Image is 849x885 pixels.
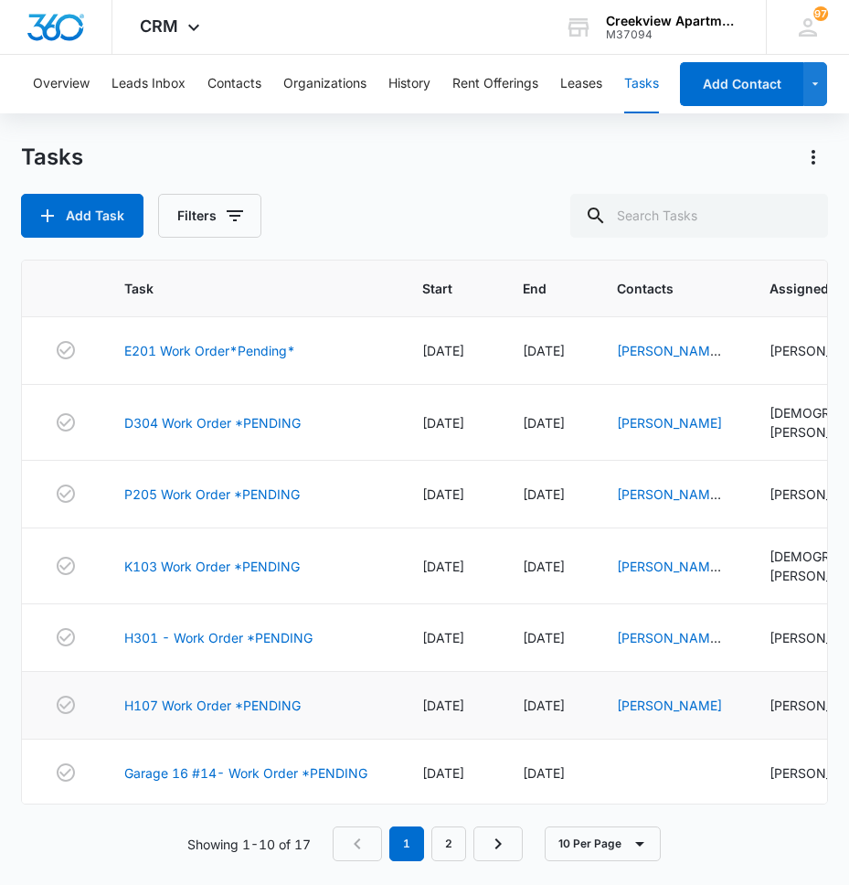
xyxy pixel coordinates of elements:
span: Start [422,279,452,298]
a: D304 Work Order *PENDING [124,413,301,432]
span: [DATE] [523,415,565,431]
span: [DATE] [422,698,464,713]
em: 1 [389,826,424,861]
span: 97 [813,6,828,21]
a: [PERSON_NAME] [617,698,722,713]
a: [PERSON_NAME] [617,415,722,431]
a: H301 - Work Order *PENDING [124,628,313,647]
span: [DATE] [422,630,464,645]
span: [DATE] [523,486,565,502]
div: notifications count [813,6,828,21]
span: [DATE] [523,559,565,574]
button: 10 Per Page [545,826,661,861]
span: Task [124,279,352,298]
a: [PERSON_NAME], [PERSON_NAME] [617,630,726,665]
span: [DATE] [422,486,464,502]
a: [PERSON_NAME] [PERSON_NAME] [617,486,722,521]
button: Overview [33,55,90,113]
nav: Pagination [333,826,523,861]
button: Contacts [207,55,261,113]
a: E201 Work Order*Pending* [124,341,295,360]
button: Filters [158,194,261,238]
a: [PERSON_NAME], [PERSON_NAME] [617,343,726,378]
span: Contacts [617,279,699,298]
span: [DATE] [523,765,565,781]
a: P205 Work Order *PENDING [124,485,300,504]
span: [DATE] [422,765,464,781]
button: History [388,55,430,113]
a: H107 Work Order *PENDING [124,696,301,715]
span: End [523,279,547,298]
a: Page 2 [431,826,466,861]
span: [DATE] [422,343,464,358]
a: Next Page [473,826,523,861]
span: [DATE] [523,343,565,358]
div: account name [606,14,739,28]
button: Add Task [21,194,143,238]
p: Showing 1-10 of 17 [187,835,311,854]
span: [DATE] [523,630,565,645]
input: Search Tasks [570,194,828,238]
button: Leases [560,55,602,113]
h1: Tasks [21,144,83,171]
a: Garage 16 #14- Work Order *PENDING [124,763,367,783]
a: [PERSON_NAME], [PERSON_NAME] [PERSON_NAME] [617,559,726,613]
div: account id [606,28,739,41]
span: CRM [140,16,178,36]
button: Leads Inbox [111,55,186,113]
a: K103 Work Order *PENDING [124,557,300,576]
span: [DATE] [523,698,565,713]
button: Organizations [283,55,366,113]
button: Add Contact [680,62,803,106]
span: [DATE] [422,559,464,574]
span: [DATE] [422,415,464,431]
button: Tasks [624,55,659,113]
button: Actions [799,143,828,172]
button: Rent Offerings [452,55,538,113]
